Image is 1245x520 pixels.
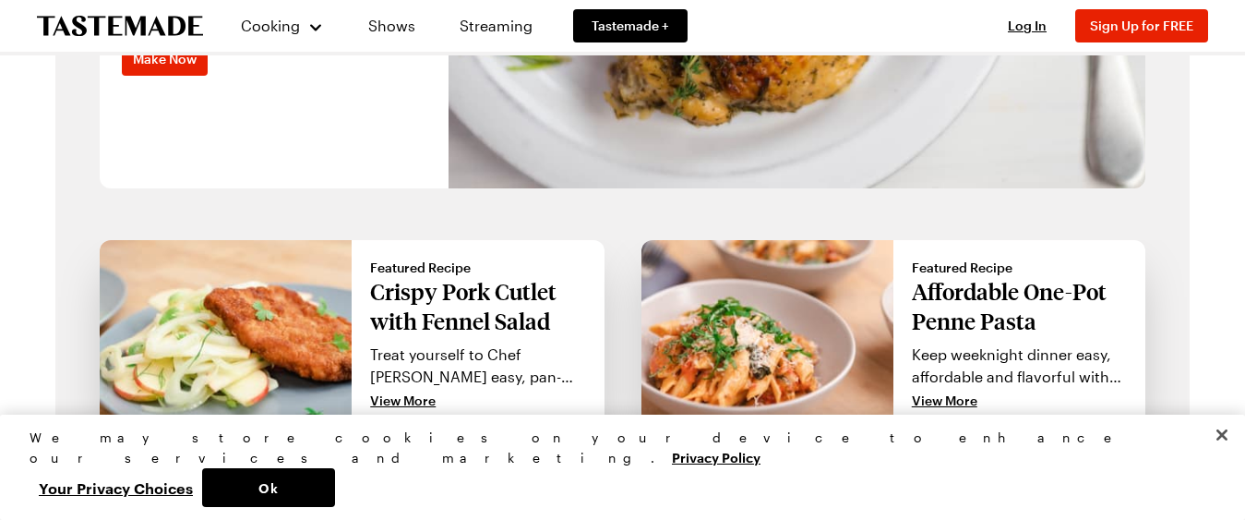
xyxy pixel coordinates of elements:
div: Privacy [30,428,1200,507]
span: Sign Up for FREE [1090,18,1193,33]
button: Cooking [240,4,324,48]
span: Make Now [133,50,197,68]
button: Ok [202,468,335,507]
a: Featured RecipeAffordable One-Pot Penne PastaKeep weeknight dinner easy, affordable and flavorful... [641,240,1146,429]
p: Treat yourself to Chef [PERSON_NAME] easy, pan-fried pork cutlet served with a light fennel salad... [370,344,585,388]
button: Log In [990,17,1064,35]
button: Sign Up for FREE [1075,9,1208,42]
button: Your Privacy Choices [30,468,202,507]
span: Log In [1008,18,1047,33]
p: Affordable One-Pot Penne Pasta [912,277,1127,336]
a: More information about your privacy, opens in a new tab [672,448,760,466]
a: To Tastemade Home Page [37,16,203,37]
p: Crispy Pork Cutlet with Fennel Salad [370,277,585,336]
p: Keep weeknight dinner easy, affordable and flavorful with Chef [PERSON_NAME] one-pot pasta dish. ... [912,344,1127,388]
span: Tastemade + [592,17,669,35]
span: View More [912,392,977,410]
button: Close [1202,415,1242,455]
span: View More [370,392,436,410]
span: Featured Recipe [370,259,585,277]
a: Make Now [122,42,208,76]
a: Tastemade + [573,9,688,42]
span: Cooking [241,17,300,34]
img: Crispy Pork Cutlet with Fennel Salad [100,240,352,429]
a: Featured RecipeCrispy Pork Cutlet with Fennel SaladTreat yourself to Chef [PERSON_NAME] easy, pan... [100,240,605,429]
div: We may store cookies on your device to enhance our services and marketing. [30,428,1200,468]
span: Featured Recipe [912,259,1127,277]
img: Affordable One-Pot Penne Pasta [641,240,893,429]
